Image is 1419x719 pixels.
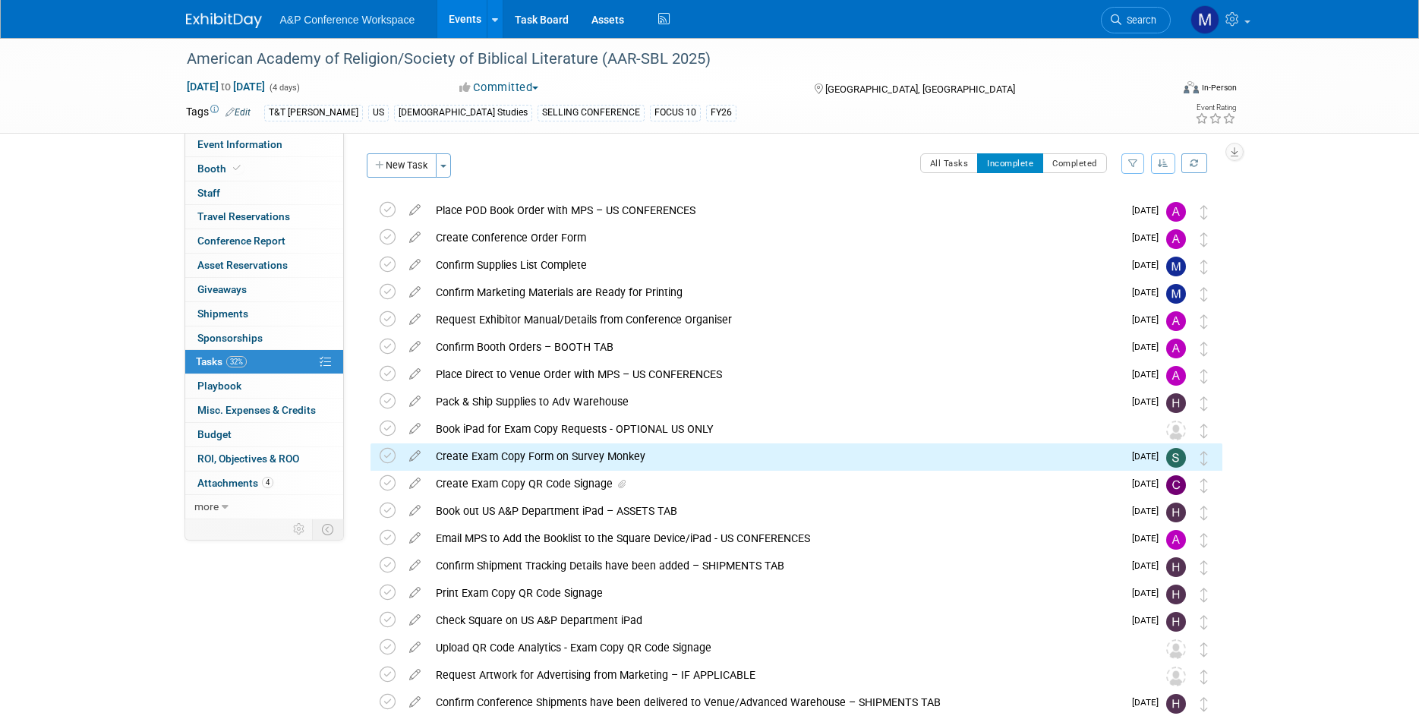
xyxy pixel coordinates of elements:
div: FOCUS 10 [650,105,701,121]
div: Email MPS to Add the Booklist to the Square Device/iPad - US CONFERENCES [428,525,1123,551]
td: Tags [186,104,251,121]
div: Create Exam Copy Form on Survey Monkey [428,443,1123,469]
i: Move task [1200,451,1208,465]
span: [DATE] [1132,287,1166,298]
div: SELLING CONFERENCE [538,105,645,121]
a: Attachments4 [185,471,343,495]
a: Budget [185,423,343,446]
i: Move task [1200,424,1208,438]
i: Move task [1200,560,1208,575]
a: Refresh [1181,153,1207,173]
a: edit [402,340,428,354]
div: In-Person [1201,82,1237,93]
img: Hannah Siegel [1166,612,1186,632]
button: Committed [454,80,544,96]
span: Giveaways [197,283,247,295]
i: Move task [1200,506,1208,520]
span: [DATE] [1132,533,1166,544]
a: edit [402,641,428,654]
a: edit [402,695,428,709]
span: Sponsorships [197,332,263,344]
span: [DATE] [1132,232,1166,243]
button: Incomplete [977,153,1043,173]
a: Search [1101,7,1171,33]
a: Booth [185,157,343,181]
span: 4 [262,477,273,488]
span: Playbook [197,380,241,392]
span: ROI, Objectives & ROO [197,453,299,465]
a: ROI, Objectives & ROO [185,447,343,471]
span: [DATE] [1132,314,1166,325]
img: Unassigned [1166,421,1186,440]
a: Giveaways [185,278,343,301]
div: Confirm Booth Orders – BOOTH TAB [428,334,1123,360]
i: Move task [1200,670,1208,684]
span: [DATE] [DATE] [186,80,266,93]
a: edit [402,231,428,244]
div: Event Format [1081,79,1238,102]
span: Asset Reservations [197,259,288,271]
img: Amanda Oney [1166,311,1186,331]
img: Hannah Siegel [1166,694,1186,714]
div: Confirm Conference Shipments have been delivered to Venue/Advanced Warehouse – SHIPMENTS TAB [428,689,1123,715]
td: Personalize Event Tab Strip [286,519,313,539]
span: Budget [197,428,232,440]
button: All Tasks [920,153,979,173]
span: more [194,500,219,512]
div: Create Conference Order Form [428,225,1123,251]
i: Move task [1200,260,1208,274]
a: edit [402,504,428,518]
img: Amanda Oney [1166,339,1186,358]
i: Move task [1200,588,1208,602]
img: Hannah Siegel [1166,585,1186,604]
img: Unassigned [1166,639,1186,659]
div: Confirm Supplies List Complete [428,252,1123,278]
a: Edit [225,107,251,118]
img: Unassigned [1166,667,1186,686]
img: Hannah Siegel [1166,503,1186,522]
img: Maria Rohde [1166,284,1186,304]
img: Amanda Oney [1166,229,1186,249]
i: Move task [1200,396,1208,411]
span: 32% [226,356,247,367]
div: Upload QR Code Analytics - Exam Copy QR Code Signage [428,635,1136,661]
span: Staff [197,187,220,199]
div: American Academy of Religion/Society of Biblical Literature (AAR-SBL 2025) [181,46,1148,73]
i: Move task [1200,369,1208,383]
img: ExhibitDay [186,13,262,28]
span: [DATE] [1132,342,1166,352]
span: Tasks [196,355,247,367]
a: edit [402,203,428,217]
div: Confirm Shipment Tracking Details have been added – SHIPMENTS TAB [428,553,1123,579]
span: [DATE] [1132,560,1166,571]
span: [DATE] [1132,506,1166,516]
div: Place POD Book Order with MPS – US CONFERENCES [428,197,1123,223]
div: Request Exhibitor Manual/Details from Conference Organiser [428,307,1123,333]
span: Conference Report [197,235,285,247]
div: Book iPad for Exam Copy Requests - OPTIONAL US ONLY [428,416,1136,442]
img: Maria Rohde [1166,257,1186,276]
img: Samantha Klein [1166,448,1186,468]
img: Amanda Oney [1166,530,1186,550]
a: edit [402,422,428,436]
span: [DATE] [1132,260,1166,270]
img: Christine Ritchlin [1166,475,1186,495]
a: edit [402,559,428,572]
i: Move task [1200,232,1208,247]
span: Attachments [197,477,273,489]
span: [DATE] [1132,396,1166,407]
span: Misc. Expenses & Credits [197,404,316,416]
a: edit [402,531,428,545]
span: Search [1121,14,1156,26]
i: Move task [1200,642,1208,657]
span: Event Information [197,138,282,150]
span: [GEOGRAPHIC_DATA], [GEOGRAPHIC_DATA] [825,84,1015,95]
img: Format-Inperson.png [1184,81,1199,93]
span: Shipments [197,307,248,320]
a: edit [402,613,428,627]
a: edit [402,668,428,682]
a: Conference Report [185,229,343,253]
div: Place Direct to Venue Order with MPS – US CONFERENCES [428,361,1123,387]
a: edit [402,477,428,490]
a: edit [402,313,428,326]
